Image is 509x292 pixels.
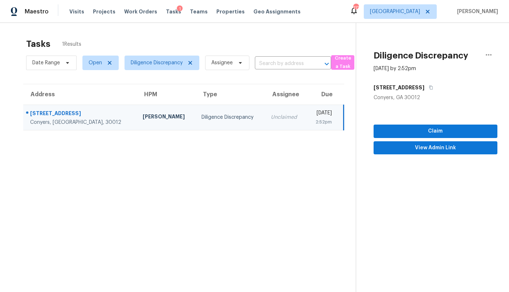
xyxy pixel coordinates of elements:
button: Copy Address [424,81,434,94]
th: Type [196,84,265,105]
span: Open [89,59,102,66]
span: Date Range [32,59,60,66]
input: Search by address [255,58,311,69]
span: Claim [379,127,492,136]
h2: Tasks [26,40,50,48]
span: Visits [69,8,84,15]
button: View Admin Link [374,141,497,155]
th: Due [306,84,343,105]
button: Create a Task [331,55,354,70]
button: Open [322,59,332,69]
div: 1 [177,5,183,13]
button: Claim [374,125,497,138]
span: Tasks [166,9,181,14]
h2: Diligence Discrepancy [374,52,468,59]
span: View Admin Link [379,143,492,153]
div: Diligence Discrepancy [201,114,259,121]
span: [PERSON_NAME] [454,8,498,15]
span: Work Orders [124,8,157,15]
div: Conyers, GA 30012 [374,94,497,101]
span: Diligence Discrepancy [131,59,183,66]
div: [DATE] [312,109,332,118]
span: Properties [216,8,245,15]
span: 1 Results [62,41,81,48]
span: Geo Assignments [253,8,301,15]
div: Conyers, [GEOGRAPHIC_DATA], 30012 [30,119,131,126]
span: Assignee [211,59,233,66]
div: 112 [353,4,358,12]
span: Maestro [25,8,49,15]
div: [PERSON_NAME] [143,113,190,122]
div: [STREET_ADDRESS] [30,110,131,119]
th: Assignee [265,84,306,105]
h5: [STREET_ADDRESS] [374,84,424,91]
span: Teams [190,8,208,15]
span: Create a Task [335,54,351,71]
div: [DATE] by 2:52pm [374,65,416,72]
span: Projects [93,8,115,15]
th: Address [23,84,137,105]
div: 2:52pm [312,118,332,126]
div: Unclaimed [271,114,301,121]
span: [GEOGRAPHIC_DATA] [370,8,420,15]
th: HPM [137,84,196,105]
